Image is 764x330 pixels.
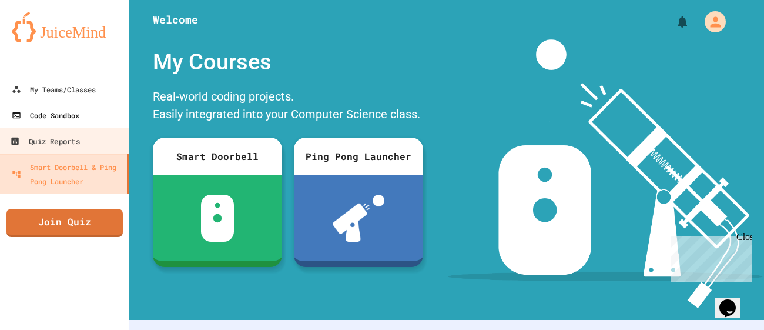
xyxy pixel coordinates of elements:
[12,82,96,96] div: My Teams/Classes
[147,85,429,129] div: Real-world coding projects. Easily integrated into your Computer Science class.
[715,283,752,318] iframe: chat widget
[12,108,79,122] div: Code Sandbox
[10,134,79,149] div: Quiz Reports
[5,5,81,75] div: Chat with us now!Close
[12,160,122,188] div: Smart Doorbell & Ping Pong Launcher
[294,138,423,175] div: Ping Pong Launcher
[666,232,752,282] iframe: chat widget
[654,12,692,32] div: My Notifications
[147,39,429,85] div: My Courses
[12,12,118,42] img: logo-orange.svg
[6,209,123,237] a: Join Quiz
[153,138,282,175] div: Smart Doorbell
[448,39,763,308] img: banner-image-my-projects.png
[692,8,729,35] div: My Account
[201,195,234,242] img: sdb-white.svg
[333,195,385,242] img: ppl-with-ball.png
